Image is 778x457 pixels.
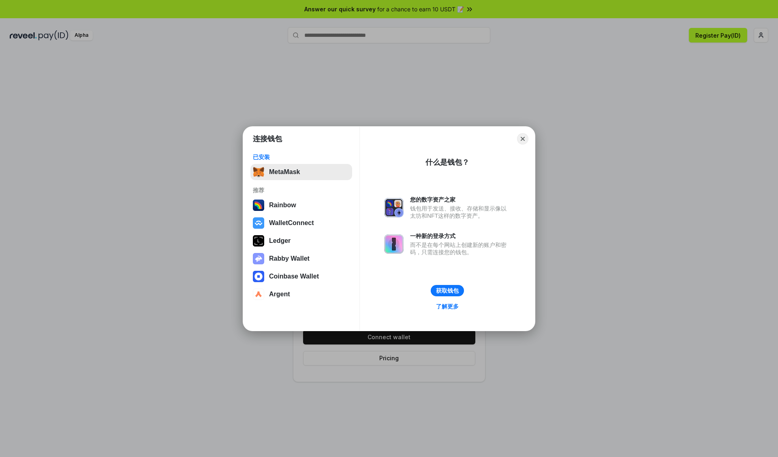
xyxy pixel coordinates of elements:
[250,286,352,302] button: Argent
[431,285,464,296] button: 获取钱包
[253,289,264,300] img: svg+xml,%3Csvg%20width%3D%2228%22%20height%3D%2228%22%20viewBox%3D%220%200%2028%2028%22%20fill%3D...
[253,235,264,247] img: svg+xml,%3Csvg%20xmlns%3D%22http%3A%2F%2Fwww.w3.org%2F2000%2Fsvg%22%20width%3D%2228%22%20height%3...
[425,157,469,167] div: 什么是钱包？
[253,271,264,282] img: svg+xml,%3Csvg%20width%3D%2228%22%20height%3D%2228%22%20viewBox%3D%220%200%2028%2028%22%20fill%3D...
[250,251,352,267] button: Rabby Wallet
[269,273,319,280] div: Coinbase Wallet
[410,196,511,203] div: 您的数字资产之家
[250,268,352,285] button: Coinbase Wallet
[410,241,511,256] div: 而不是在每个网站上创建新的账户和密码，只需连接您的钱包。
[436,287,459,294] div: 获取钱包
[269,202,296,209] div: Rainbow
[269,219,314,227] div: WalletConnect
[410,232,511,240] div: 一种新的登录方式
[436,303,459,310] div: 了解更多
[250,215,352,231] button: WalletConnect
[384,234,404,254] img: svg+xml,%3Csvg%20xmlns%3D%22http%3A%2F%2Fwww.w3.org%2F2000%2Fsvg%22%20fill%3D%22none%22%20viewBox...
[269,168,300,176] div: MetaMask
[250,164,352,180] button: MetaMask
[253,217,264,229] img: svg+xml,%3Csvg%20width%3D%2228%22%20height%3D%2228%22%20viewBox%3D%220%200%2028%2028%22%20fill%3D...
[253,187,350,194] div: 推荐
[269,237,291,244] div: Ledger
[253,153,350,161] div: 已安装
[431,301,464,312] a: 了解更多
[253,134,282,144] h1: 连接钱包
[253,200,264,211] img: svg+xml,%3Csvg%20width%3D%22120%22%20height%3D%22120%22%20viewBox%3D%220%200%20120%20120%22%20fil...
[410,205,511,219] div: 钱包用于发送、接收、存储和显示像以太坊和NFT这样的数字资产。
[517,133,528,145] button: Close
[384,198,404,217] img: svg+xml,%3Csvg%20xmlns%3D%22http%3A%2F%2Fwww.w3.org%2F2000%2Fsvg%22%20fill%3D%22none%22%20viewBox...
[253,253,264,264] img: svg+xml,%3Csvg%20xmlns%3D%22http%3A%2F%2Fwww.w3.org%2F2000%2Fsvg%22%20fill%3D%22none%22%20viewBox...
[269,291,290,298] div: Argent
[250,197,352,213] button: Rainbow
[250,233,352,249] button: Ledger
[269,255,310,262] div: Rabby Wallet
[253,166,264,178] img: svg+xml,%3Csvg%20fill%3D%22none%22%20height%3D%2233%22%20viewBox%3D%220%200%2035%2033%22%20width%...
